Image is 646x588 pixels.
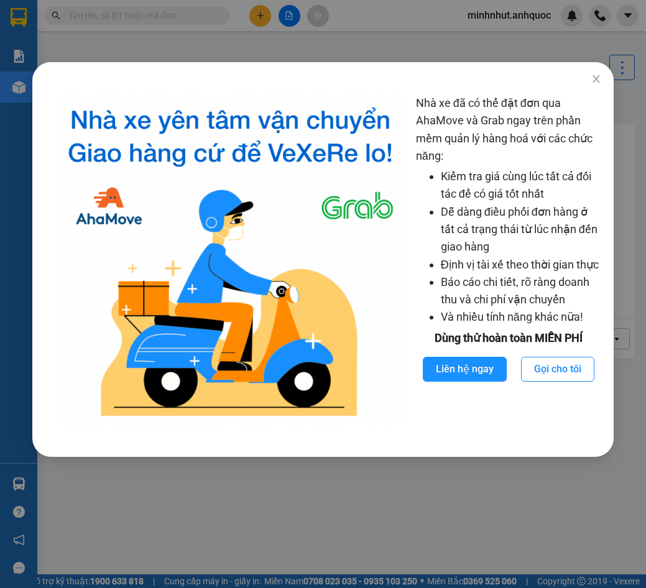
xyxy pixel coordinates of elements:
button: Gọi cho tôi [521,357,594,382]
img: logo [55,94,406,426]
li: Và nhiều tính năng khác nữa! [441,308,601,326]
span: close [591,74,601,84]
span: Liên hệ ngay [436,361,494,377]
div: Nhà xe đã có thể đặt đơn qua AhaMove và Grab ngay trên phần mềm quản lý hàng hoá với các chức năng: [416,94,601,426]
li: Dễ dàng điều phối đơn hàng ở tất cả trạng thái từ lúc nhận đến giao hàng [441,203,601,256]
li: Kiểm tra giá cùng lúc tất cả đối tác để có giá tốt nhất [441,168,601,203]
button: Liên hệ ngay [423,357,507,382]
li: Định vị tài xế theo thời gian thực [441,256,601,273]
li: Báo cáo chi tiết, rõ ràng doanh thu và chi phí vận chuyển [441,273,601,309]
button: Close [579,62,614,97]
span: Gọi cho tôi [534,361,581,377]
div: Dùng thử hoàn toàn MIỄN PHÍ [416,329,601,347]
